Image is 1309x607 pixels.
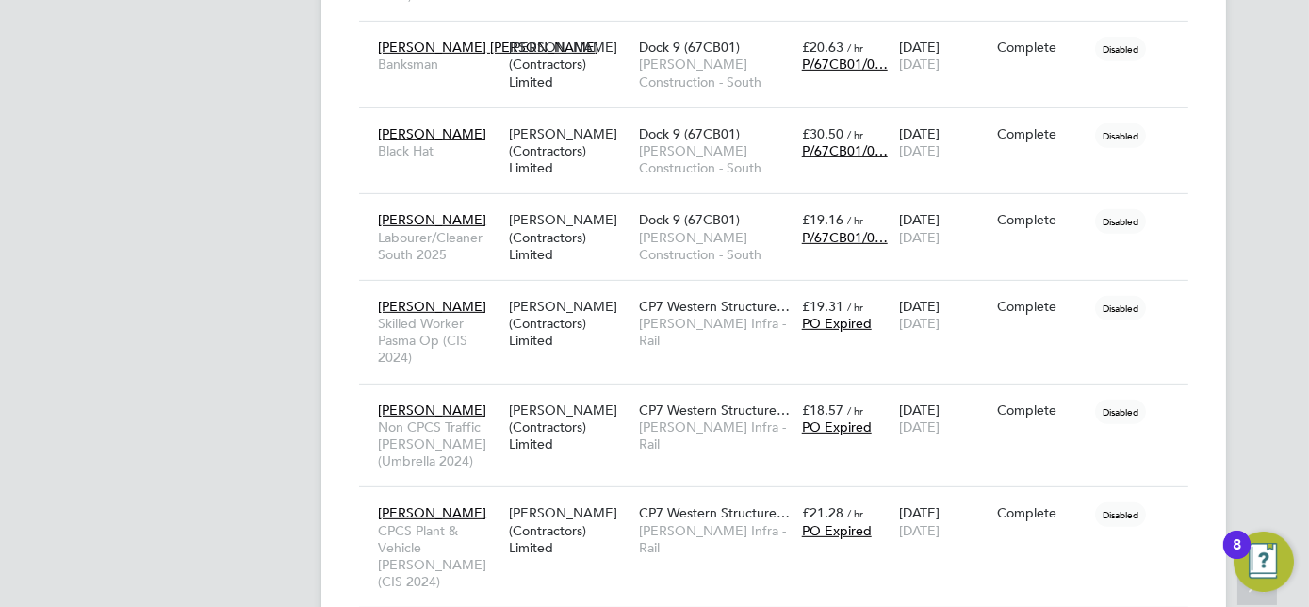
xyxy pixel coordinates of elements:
span: Skilled Worker Pasma Op (CIS 2024) [379,315,499,367]
span: / hr [847,41,863,55]
span: [PERSON_NAME] [PERSON_NAME] [379,39,599,56]
a: [PERSON_NAME]Non CPCS Traffic [PERSON_NAME] (Umbrella 2024)[PERSON_NAME] (Contractors) LimitedCP7... [374,391,1188,407]
span: £19.16 [802,211,843,228]
span: Disabled [1095,502,1146,527]
div: Complete [997,504,1086,521]
span: [PERSON_NAME] Construction - South [639,142,793,176]
span: [PERSON_NAME] [379,402,487,418]
a: [PERSON_NAME]Labourer/Cleaner South 2025[PERSON_NAME] (Contractors) LimitedDock 9 (67CB01)[PERSON... [374,201,1188,217]
button: Open Resource Center, 8 new notifications [1234,532,1294,592]
span: Disabled [1095,37,1146,61]
span: Labourer/Cleaner South 2025 [379,229,499,263]
div: Complete [997,211,1086,228]
span: [PERSON_NAME] [379,211,487,228]
span: / hr [847,403,863,418]
span: P/67CB01/0… [802,229,888,246]
div: 8 [1233,545,1241,569]
div: Complete [997,402,1086,418]
span: Dock 9 (67CB01) [639,39,740,56]
span: [PERSON_NAME] [379,504,487,521]
div: [DATE] [894,288,992,341]
span: Disabled [1095,296,1146,320]
span: [DATE] [899,522,940,539]
span: [DATE] [899,56,940,73]
span: PO Expired [802,522,872,539]
div: [PERSON_NAME] (Contractors) Limited [504,392,634,463]
div: [DATE] [894,495,992,548]
span: [PERSON_NAME] Construction - South [639,229,793,263]
div: Complete [997,39,1086,56]
div: [DATE] [894,202,992,254]
span: / hr [847,300,863,314]
span: Disabled [1095,400,1146,424]
div: [PERSON_NAME] (Contractors) Limited [504,495,634,566]
span: PO Expired [802,315,872,332]
span: CP7 Western Structure… [639,504,790,521]
span: / hr [847,506,863,520]
div: [PERSON_NAME] (Contractors) Limited [504,288,634,359]
div: Complete [997,298,1086,315]
span: [DATE] [899,418,940,435]
span: [DATE] [899,315,940,332]
span: P/67CB01/0… [802,142,888,159]
span: Dock 9 (67CB01) [639,211,740,228]
span: £20.63 [802,39,843,56]
a: [PERSON_NAME]Black Hat[PERSON_NAME] (Contractors) LimitedDock 9 (67CB01)[PERSON_NAME] Constructio... [374,115,1188,131]
span: Banksman [379,56,499,73]
span: Disabled [1095,209,1146,234]
span: [DATE] [899,229,940,246]
span: CP7 Western Structure… [639,298,790,315]
span: £19.31 [802,298,843,315]
div: [PERSON_NAME] (Contractors) Limited [504,29,634,100]
span: Black Hat [379,142,499,159]
span: [PERSON_NAME] Infra - Rail [639,315,793,349]
span: / hr [847,127,863,141]
a: [PERSON_NAME] [PERSON_NAME]Banksman[PERSON_NAME] (Contractors) LimitedDock 9 (67CB01)[PERSON_NAME... [374,28,1188,44]
span: Disabled [1095,123,1146,148]
span: [PERSON_NAME] Infra - Rail [639,418,793,452]
a: [PERSON_NAME]CPCS Plant & Vehicle [PERSON_NAME] (CIS 2024)[PERSON_NAME] (Contractors) LimitedCP7 ... [374,494,1188,510]
span: [PERSON_NAME] Construction - South [639,56,793,90]
span: [PERSON_NAME] Infra - Rail [639,522,793,556]
div: [PERSON_NAME] (Contractors) Limited [504,202,634,272]
div: Complete [997,125,1086,142]
div: [DATE] [894,116,992,169]
a: [PERSON_NAME]Skilled Worker Pasma Op (CIS 2024)[PERSON_NAME] (Contractors) LimitedCP7 Western Str... [374,287,1188,303]
span: P/67CB01/0… [802,56,888,73]
span: [DATE] [899,142,940,159]
span: £18.57 [802,402,843,418]
span: / hr [847,213,863,227]
div: [DATE] [894,29,992,82]
span: CPCS Plant & Vehicle [PERSON_NAME] (CIS 2024) [379,522,499,591]
span: £21.28 [802,504,843,521]
span: £30.50 [802,125,843,142]
span: Dock 9 (67CB01) [639,125,740,142]
span: PO Expired [802,418,872,435]
span: [PERSON_NAME] [379,125,487,142]
span: Non CPCS Traffic [PERSON_NAME] (Umbrella 2024) [379,418,499,470]
span: [PERSON_NAME] [379,298,487,315]
div: [PERSON_NAME] (Contractors) Limited [504,116,634,187]
span: CP7 Western Structure… [639,402,790,418]
div: [DATE] [894,392,992,445]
